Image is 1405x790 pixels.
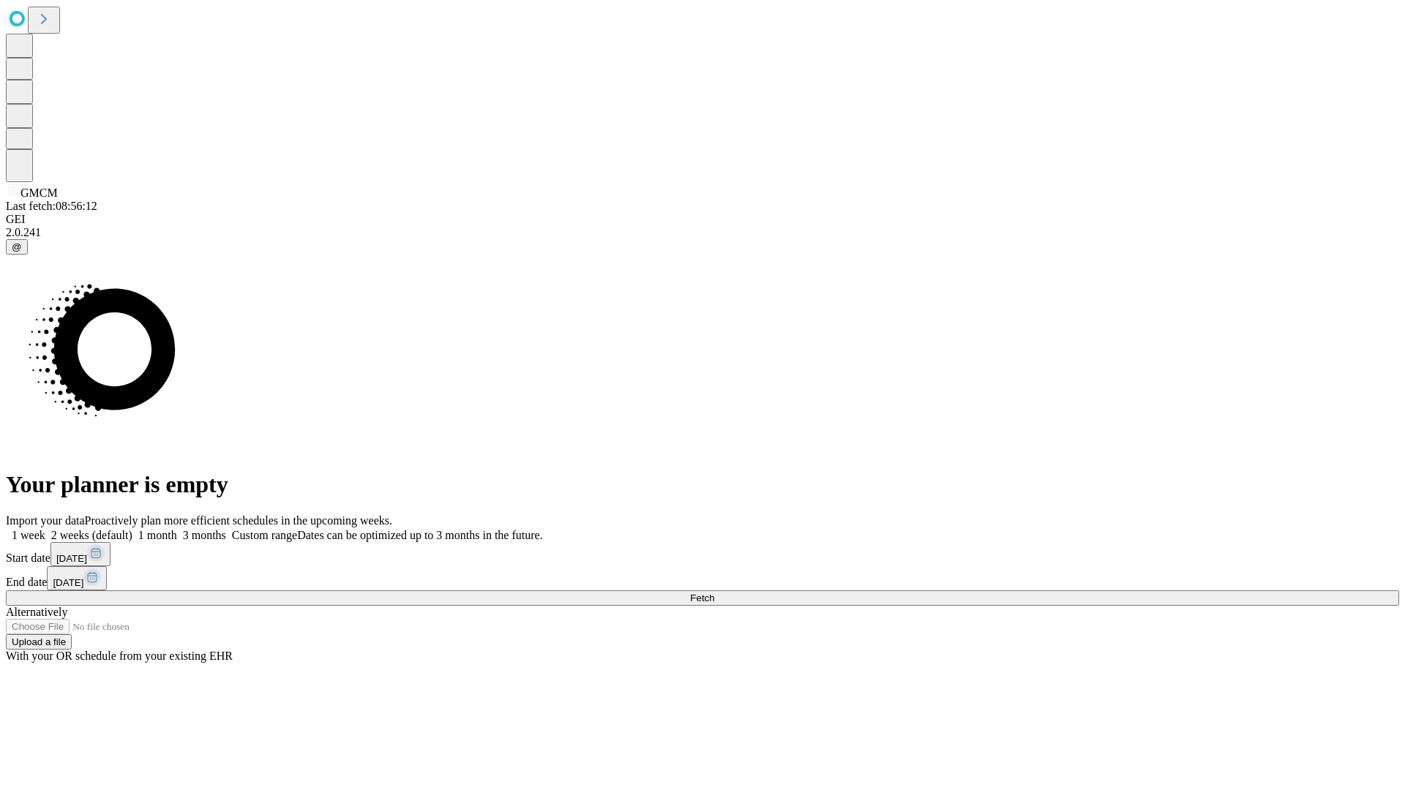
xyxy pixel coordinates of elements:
[183,529,226,541] span: 3 months
[50,542,110,566] button: [DATE]
[6,213,1399,226] div: GEI
[56,553,87,564] span: [DATE]
[12,529,45,541] span: 1 week
[690,592,714,603] span: Fetch
[47,566,107,590] button: [DATE]
[297,529,542,541] span: Dates can be optimized up to 3 months in the future.
[6,471,1399,498] h1: Your planner is empty
[6,514,85,527] span: Import your data
[138,529,177,541] span: 1 month
[6,542,1399,566] div: Start date
[6,200,97,212] span: Last fetch: 08:56:12
[6,239,28,255] button: @
[53,577,83,588] span: [DATE]
[51,529,132,541] span: 2 weeks (default)
[6,590,1399,606] button: Fetch
[6,634,72,650] button: Upload a file
[6,606,67,618] span: Alternatively
[12,241,22,252] span: @
[232,529,297,541] span: Custom range
[6,226,1399,239] div: 2.0.241
[85,514,392,527] span: Proactively plan more efficient schedules in the upcoming weeks.
[20,187,58,199] span: GMCM
[6,566,1399,590] div: End date
[6,650,233,662] span: With your OR schedule from your existing EHR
